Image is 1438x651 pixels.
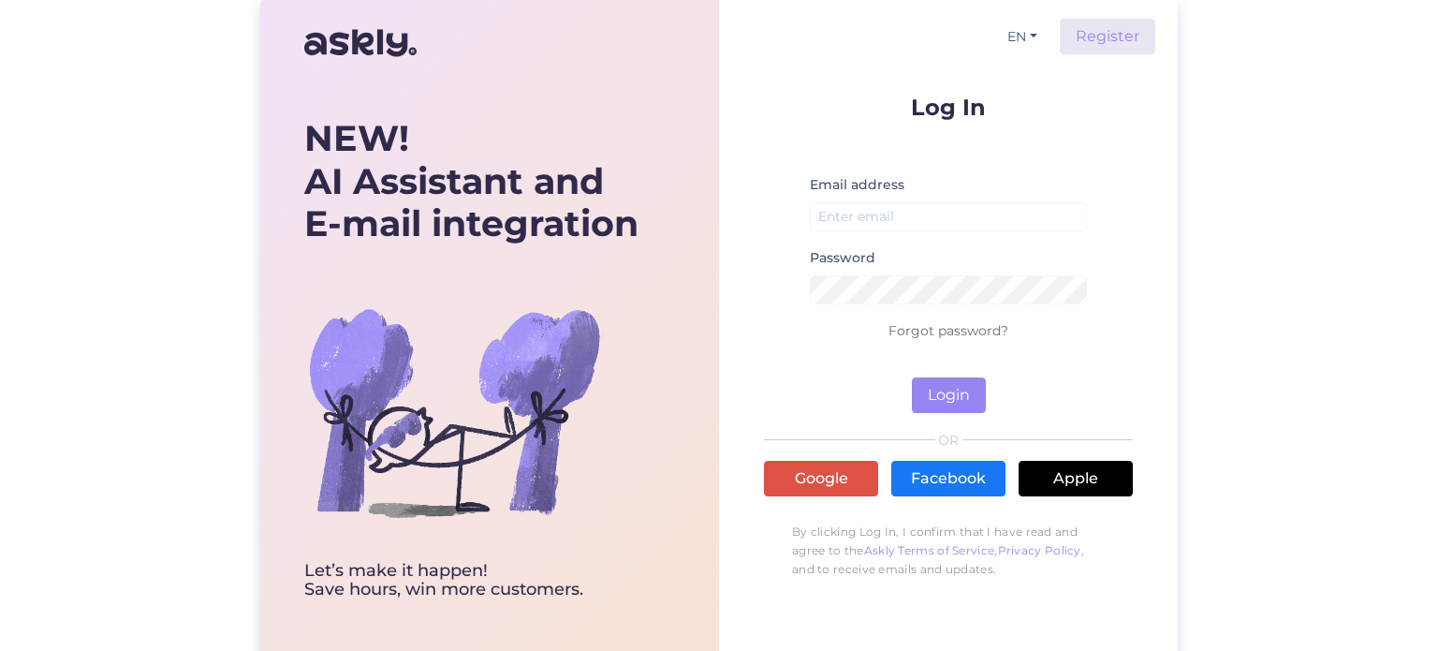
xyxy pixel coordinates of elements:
p: By clicking Log In, I confirm that I have read and agree to the , , and to receive emails and upd... [764,513,1133,588]
a: Forgot password? [888,322,1008,339]
a: Facebook [891,461,1005,496]
div: Let’s make it happen! Save hours, win more customers. [304,562,638,599]
span: OR [935,434,962,447]
a: Askly Terms of Service [864,543,995,557]
img: bg-askly [304,262,604,562]
input: Enter email [810,202,1087,231]
b: NEW! [304,116,409,160]
a: Google [764,461,878,496]
button: Login [912,377,986,413]
a: Privacy Policy [998,543,1081,557]
img: Askly [304,21,417,66]
button: EN [1000,23,1045,51]
div: AI Assistant and E-mail integration [304,117,638,245]
label: Email address [810,175,904,195]
label: Password [810,248,875,268]
a: Register [1060,19,1155,54]
p: Log In [764,96,1133,119]
a: Apple [1019,461,1133,496]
